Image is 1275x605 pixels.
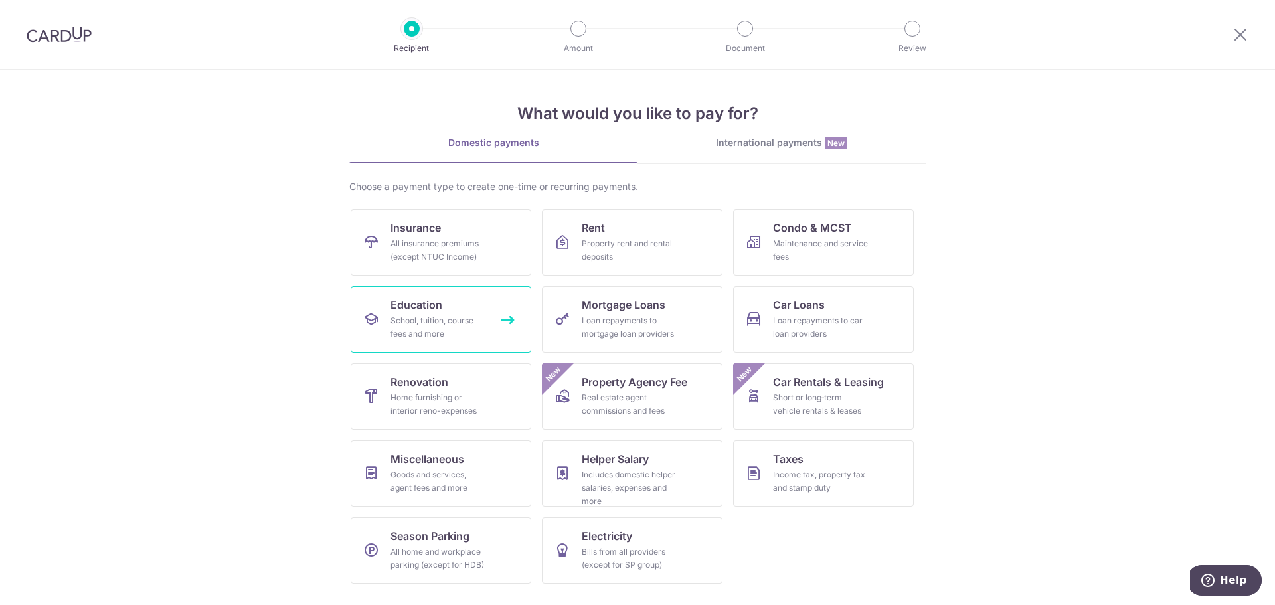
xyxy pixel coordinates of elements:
[637,136,926,150] div: International payments
[773,451,804,467] span: Taxes
[390,297,442,313] span: Education
[582,297,665,313] span: Mortgage Loans
[582,391,677,418] div: Real estate agent commissions and fees
[863,42,962,55] p: Review
[363,42,461,55] p: Recipient
[351,363,531,430] a: RenovationHome furnishing or interior reno-expenses
[390,314,486,341] div: School, tuition, course fees and more
[351,440,531,507] a: MiscellaneousGoods and services, agent fees and more
[542,286,722,353] a: Mortgage LoansLoan repayments to mortgage loan providers
[349,136,637,149] div: Domestic payments
[30,9,57,21] span: Help
[582,468,677,508] div: Includes domestic helper salaries, expenses and more
[773,297,825,313] span: Car Loans
[582,545,677,572] div: Bills from all providers (except for SP group)
[542,517,722,584] a: ElectricityBills from all providers (except for SP group)
[390,451,464,467] span: Miscellaneous
[351,517,531,584] a: Season ParkingAll home and workplace parking (except for HDB)
[390,528,469,544] span: Season Parking
[1190,565,1262,598] iframe: Opens a widget where you can find more information
[582,237,677,264] div: Property rent and rental deposits
[733,209,914,276] a: Condo & MCSTMaintenance and service fees
[390,220,441,236] span: Insurance
[773,237,869,264] div: Maintenance and service fees
[733,286,914,353] a: Car LoansLoan repayments to car loan providers
[733,440,914,507] a: TaxesIncome tax, property tax and stamp duty
[773,468,869,495] div: Income tax, property tax and stamp duty
[582,374,687,390] span: Property Agency Fee
[542,209,722,276] a: RentProperty rent and rental deposits
[349,180,926,193] div: Choose a payment type to create one-time or recurring payments.
[773,374,884,390] span: Car Rentals & Leasing
[529,42,628,55] p: Amount
[390,391,486,418] div: Home furnishing or interior reno-expenses
[351,209,531,276] a: InsuranceAll insurance premiums (except NTUC Income)
[582,528,632,544] span: Electricity
[582,451,649,467] span: Helper Salary
[733,363,914,430] a: Car Rentals & LeasingShort or long‑term vehicle rentals & leasesNew
[734,363,756,385] span: New
[773,314,869,341] div: Loan repayments to car loan providers
[542,363,722,430] a: Property Agency FeeReal estate agent commissions and feesNew
[582,314,677,341] div: Loan repayments to mortgage loan providers
[543,363,564,385] span: New
[696,42,794,55] p: Document
[773,220,852,236] span: Condo & MCST
[390,468,486,495] div: Goods and services, agent fees and more
[390,545,486,572] div: All home and workplace parking (except for HDB)
[27,27,92,43] img: CardUp
[542,440,722,507] a: Helper SalaryIncludes domestic helper salaries, expenses and more
[390,374,448,390] span: Renovation
[773,391,869,418] div: Short or long‑term vehicle rentals & leases
[582,220,605,236] span: Rent
[825,137,847,149] span: New
[390,237,486,264] div: All insurance premiums (except NTUC Income)
[351,286,531,353] a: EducationSchool, tuition, course fees and more
[349,102,926,126] h4: What would you like to pay for?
